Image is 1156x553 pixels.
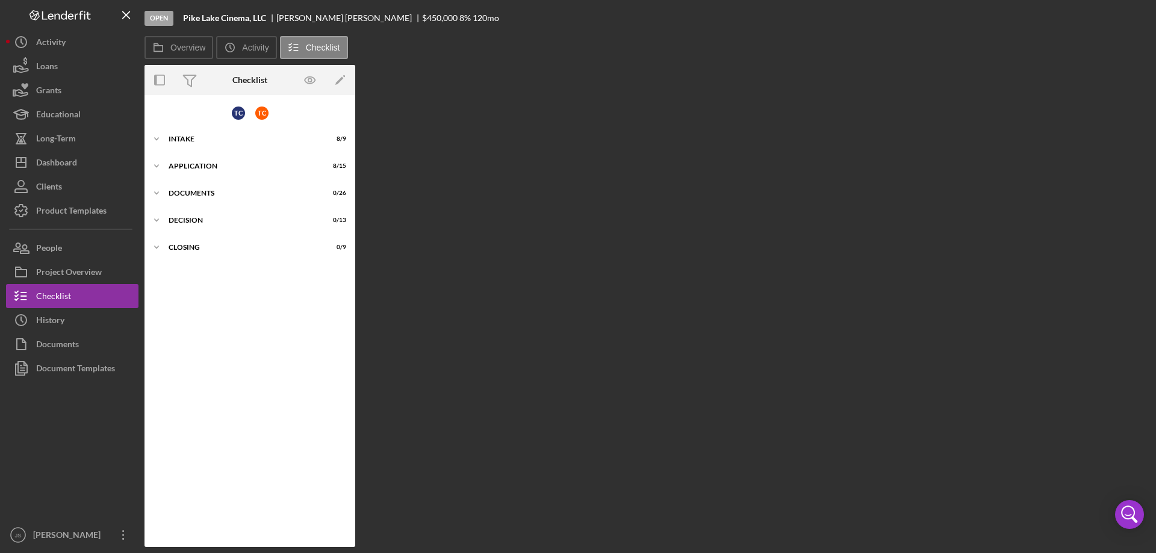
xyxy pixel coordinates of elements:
[306,43,340,52] label: Checklist
[6,30,138,54] button: Activity
[6,126,138,150] button: Long-Term
[325,162,346,170] div: 8 / 15
[144,36,213,59] button: Overview
[6,54,138,78] button: Loans
[473,13,499,23] div: 120 mo
[169,244,316,251] div: Closing
[36,126,76,153] div: Long-Term
[325,244,346,251] div: 0 / 9
[325,217,346,224] div: 0 / 13
[325,190,346,197] div: 0 / 26
[144,11,173,26] div: Open
[169,162,316,170] div: Application
[6,523,138,547] button: JS[PERSON_NAME]
[36,199,107,226] div: Product Templates
[6,236,138,260] button: People
[36,308,64,335] div: History
[232,75,267,85] div: Checklist
[325,135,346,143] div: 8 / 9
[36,356,115,383] div: Document Templates
[36,102,81,129] div: Educational
[6,284,138,308] button: Checklist
[459,13,471,23] div: 8 %
[6,150,138,175] button: Dashboard
[276,13,422,23] div: [PERSON_NAME] [PERSON_NAME]
[280,36,348,59] button: Checklist
[36,150,77,178] div: Dashboard
[36,30,66,57] div: Activity
[6,332,138,356] button: Documents
[6,308,138,332] button: History
[216,36,276,59] button: Activity
[422,13,458,23] span: $450,000
[183,13,266,23] b: Pike Lake Cinema, LLC
[6,175,138,199] button: Clients
[1115,500,1144,529] div: Open Intercom Messenger
[36,332,79,359] div: Documents
[169,135,316,143] div: Intake
[232,107,245,120] div: T C
[6,260,138,284] button: Project Overview
[36,175,62,202] div: Clients
[6,199,138,223] button: Product Templates
[36,236,62,263] div: People
[36,78,61,105] div: Grants
[170,43,205,52] label: Overview
[30,523,108,550] div: [PERSON_NAME]
[6,102,138,126] button: Educational
[169,217,316,224] div: Decision
[36,284,71,311] div: Checklist
[6,356,138,380] button: Document Templates
[255,107,269,120] div: T C
[14,532,21,539] text: JS
[6,78,138,102] button: Grants
[169,190,316,197] div: Documents
[36,260,102,287] div: Project Overview
[36,54,58,81] div: Loans
[242,43,269,52] label: Activity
